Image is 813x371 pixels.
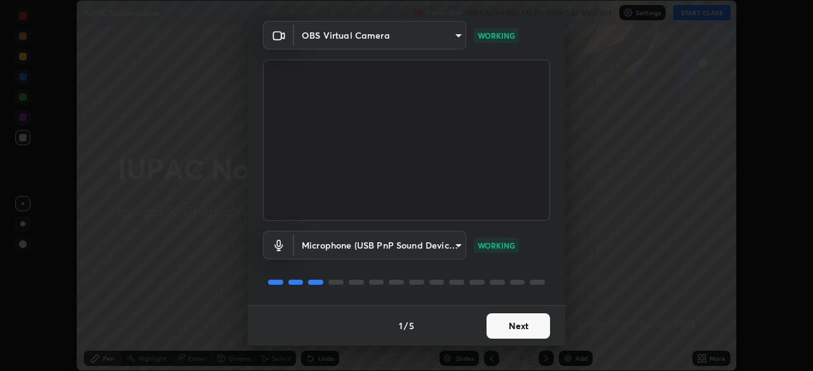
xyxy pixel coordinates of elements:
h4: / [404,319,408,332]
p: WORKING [478,240,515,251]
h4: 5 [409,319,414,332]
div: OBS Virtual Camera [294,231,466,259]
h4: 1 [399,319,403,332]
button: Next [487,313,550,339]
p: WORKING [478,30,515,41]
div: OBS Virtual Camera [294,21,466,49]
